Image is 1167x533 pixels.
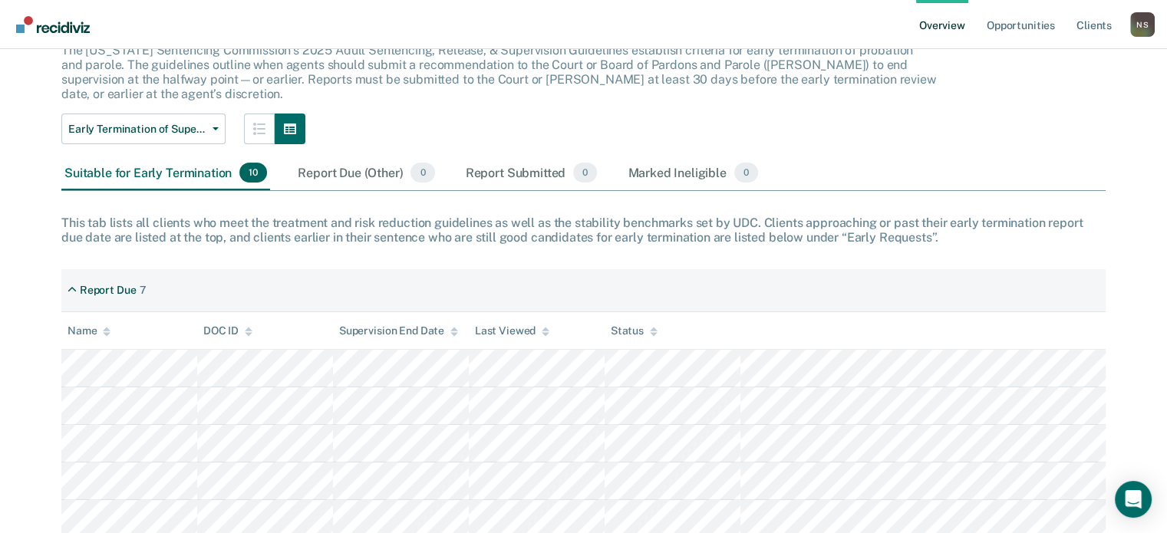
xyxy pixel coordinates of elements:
span: 0 [410,163,434,183]
div: Report Submitted0 [463,156,601,190]
div: Report Due [80,284,137,297]
div: This tab lists all clients who meet the treatment and risk reduction guidelines as well as the st... [61,216,1106,245]
div: Supervision End Date [339,324,458,337]
img: Recidiviz [16,16,90,33]
div: Name [68,324,110,337]
button: Early Termination of Supervision [61,114,226,144]
span: 0 [734,163,758,183]
div: Open Intercom Messenger [1115,481,1152,518]
span: 10 [239,163,267,183]
div: Last Viewed [475,324,549,337]
span: Early Termination of Supervision [68,123,206,136]
p: The [US_STATE] Sentencing Commission’s 2025 Adult Sentencing, Release, & Supervision Guidelines e... [61,43,936,102]
div: Marked Ineligible0 [625,156,761,190]
span: 0 [573,163,597,183]
div: Suitable for Early Termination10 [61,156,270,190]
div: Report Due7 [61,278,152,303]
div: Status [611,324,658,337]
div: 7 [139,284,146,297]
button: Profile dropdown button [1130,12,1155,37]
div: Report Due (Other)0 [295,156,437,190]
div: N S [1130,12,1155,37]
div: DOC ID [203,324,252,337]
